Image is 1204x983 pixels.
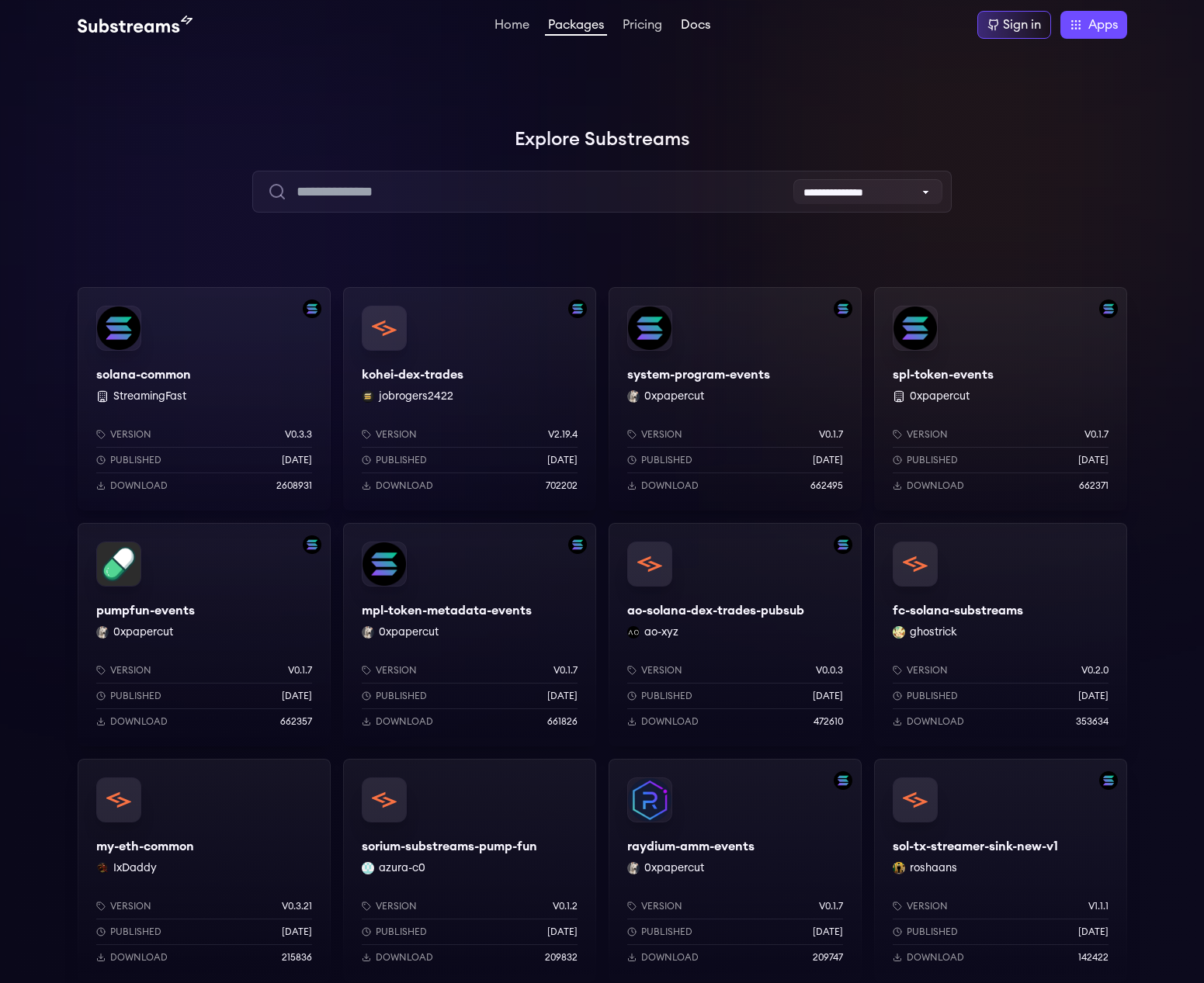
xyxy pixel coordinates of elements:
[288,664,312,677] p: v0.1.7
[376,664,417,677] p: Version
[1088,16,1118,34] span: Apps
[816,664,843,677] p: v0.0.3
[641,479,699,492] p: Download
[910,625,957,640] button: ghostrick
[1076,715,1109,728] p: 353634
[282,690,312,702] p: [DATE]
[303,299,321,318] img: Filter by solana network
[376,926,427,938] p: Published
[110,951,168,964] p: Download
[78,16,193,34] img: Substream's logo
[110,690,161,702] p: Published
[644,625,678,640] button: ao-xyz
[78,124,1127,155] h1: Explore Substreams
[834,535,852,554] img: Filter by solana network
[282,926,312,938] p: [DATE]
[110,479,168,492] p: Download
[644,860,704,876] button: 0xpapercut
[641,664,682,677] p: Version
[110,664,151,677] p: Version
[282,900,312,912] p: v0.3.21
[1078,690,1109,702] p: [DATE]
[907,715,964,728] p: Download
[547,926,578,938] p: [DATE]
[907,664,948,677] p: Version
[303,535,321,554] img: Filter by solana network
[282,454,312,466] p: [DATE]
[678,19,713,34] a: Docs
[834,299,852,318] img: Filter by solana network
[568,299,587,318] img: Filter by solana network
[907,428,948,441] p: Version
[977,11,1051,39] a: Sign in
[113,625,173,640] button: 0xpapercut
[874,759,1127,982] a: Filter by solana networksol-tx-streamer-sink-new-v1sol-tx-streamer-sink-new-v1roshaans roshaansVe...
[813,926,843,938] p: [DATE]
[546,479,578,492] p: 702202
[545,19,607,36] a: Packages
[553,900,578,912] p: v0.1.2
[113,389,186,404] button: StreamingFast
[609,287,862,511] a: Filter by solana networksystem-program-eventssystem-program-events0xpapercut 0xpapercutVersionv0....
[644,389,704,404] button: 0xpapercut
[1078,454,1109,466] p: [DATE]
[1078,951,1109,964] p: 142422
[282,951,312,964] p: 215836
[874,287,1127,511] a: Filter by solana networkspl-token-eventsspl-token-events 0xpapercutVersionv0.1.7Published[DATE]Do...
[376,900,417,912] p: Version
[379,860,425,876] button: azura-c0
[619,19,665,34] a: Pricing
[907,926,958,938] p: Published
[376,715,433,728] p: Download
[814,715,843,728] p: 472610
[813,951,843,964] p: 209747
[641,690,692,702] p: Published
[907,900,948,912] p: Version
[376,454,427,466] p: Published
[641,428,682,441] p: Version
[641,951,699,964] p: Download
[810,479,843,492] p: 662495
[641,926,692,938] p: Published
[1081,664,1109,677] p: v0.2.0
[110,926,161,938] p: Published
[907,454,958,466] p: Published
[813,454,843,466] p: [DATE]
[907,479,964,492] p: Download
[1088,900,1109,912] p: v1.1.1
[110,715,168,728] p: Download
[641,900,682,912] p: Version
[548,428,578,441] p: v2.19.4
[547,454,578,466] p: [DATE]
[819,900,843,912] p: v0.1.7
[491,19,533,34] a: Home
[343,759,596,982] a: sorium-substreams-pump-funsorium-substreams-pump-funazura-c0 azura-c0Versionv0.1.2Published[DATE]...
[641,715,699,728] p: Download
[379,389,453,404] button: jobrogers2422
[78,523,331,746] a: Filter by solana networkpumpfun-eventspumpfun-events0xpapercut 0xpapercutVersionv0.1.7Published[D...
[819,428,843,441] p: v0.1.7
[78,759,331,982] a: my-eth-commonmy-eth-commonIxDaddy IxDaddyVersionv0.3.21Published[DATE]Download215836
[110,454,161,466] p: Published
[1099,299,1118,318] img: Filter by solana network
[379,625,439,640] button: 0xpapercut
[874,523,1127,746] a: fc-solana-substreamsfc-solana-substreamsghostrick ghostrickVersionv0.2.0Published[DATE]Download35...
[1099,771,1118,790] img: Filter by solana network
[285,428,312,441] p: v0.3.3
[376,479,433,492] p: Download
[1078,926,1109,938] p: [DATE]
[813,690,843,702] p: [DATE]
[834,771,852,790] img: Filter by solana network
[907,951,964,964] p: Download
[1084,428,1109,441] p: v0.1.7
[376,690,427,702] p: Published
[545,951,578,964] p: 209832
[78,287,331,511] a: Filter by solana networksolana-commonsolana-common StreamingFastVersionv0.3.3Published[DATE]Downl...
[641,454,692,466] p: Published
[1003,16,1041,34] div: Sign in
[907,690,958,702] p: Published
[113,860,157,876] button: IxDaddy
[376,951,433,964] p: Download
[568,535,587,554] img: Filter by solana network
[376,428,417,441] p: Version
